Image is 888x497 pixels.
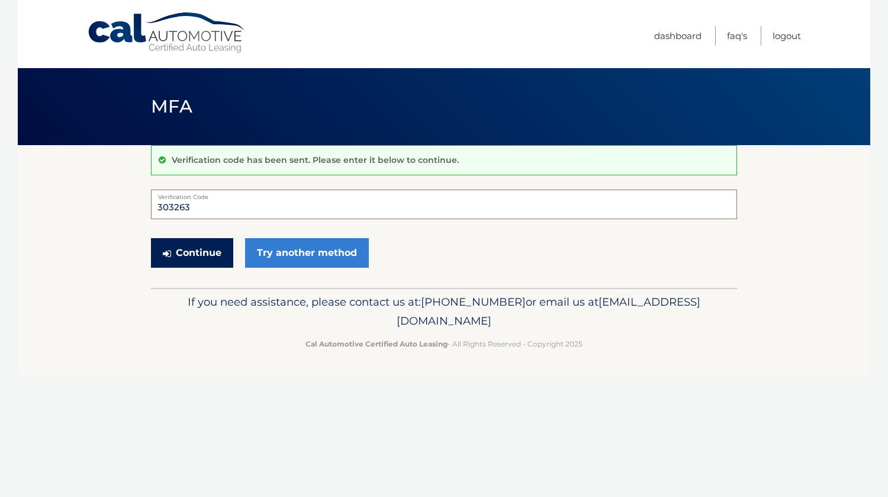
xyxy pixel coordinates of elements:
label: Verification Code [151,190,737,199]
a: Logout [773,26,801,46]
span: [PHONE_NUMBER] [421,295,526,309]
span: MFA [151,95,192,117]
p: Verification code has been sent. Please enter it below to continue. [172,155,459,165]
input: Verification Code [151,190,737,219]
a: Try another method [245,238,369,268]
a: Cal Automotive [87,12,247,54]
p: If you need assistance, please contact us at: or email us at [159,293,729,331]
span: [EMAIL_ADDRESS][DOMAIN_NAME] [397,295,700,328]
a: FAQ's [727,26,747,46]
p: - All Rights Reserved - Copyright 2025 [159,338,729,350]
a: Dashboard [654,26,702,46]
strong: Cal Automotive Certified Auto Leasing [305,339,448,348]
button: Continue [151,238,233,268]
